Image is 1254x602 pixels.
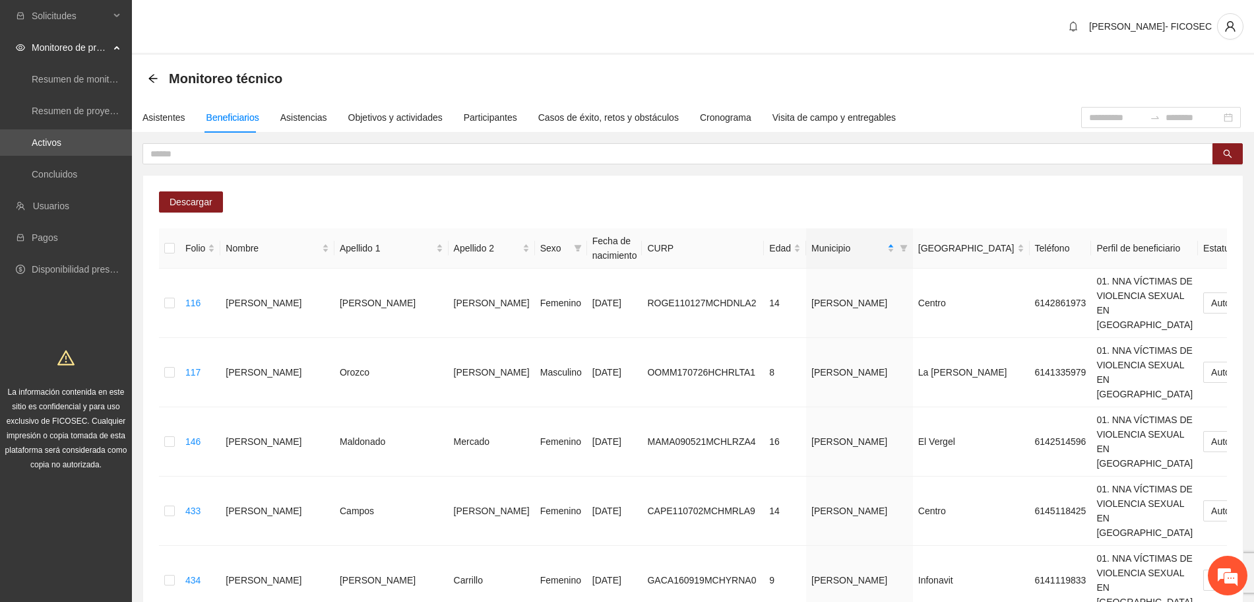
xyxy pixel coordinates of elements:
td: [PERSON_NAME] [334,269,449,338]
span: Apellido 1 [340,241,433,255]
td: [PERSON_NAME] [806,407,913,477]
a: 434 [185,575,201,585]
td: 16 [764,407,806,477]
td: 14 [764,477,806,546]
div: Beneficiarios [206,110,259,125]
th: CURP [642,228,764,269]
span: user [1218,20,1243,32]
span: inbox [16,11,25,20]
td: Mercado [449,407,535,477]
span: to [1150,112,1160,123]
td: [DATE] [587,477,643,546]
span: swap-right [1150,112,1160,123]
a: Disponibilidad presupuestal [32,264,144,275]
div: Objetivos y actividades [348,110,443,125]
div: Visita de campo y entregables [772,110,896,125]
td: [PERSON_NAME] [220,269,334,338]
td: Femenino [535,477,587,546]
td: Centro [913,269,1030,338]
span: search [1223,149,1232,160]
span: Monitoreo de proyectos [32,34,110,61]
td: Femenino [535,407,587,477]
span: Apellido 2 [454,241,520,255]
td: OOMM170726HCHRLTA1 [642,338,764,407]
span: Edad [769,241,791,255]
span: warning [57,349,75,366]
a: Concluidos [32,169,77,180]
td: [PERSON_NAME] [806,338,913,407]
td: [PERSON_NAME] [220,477,334,546]
td: CAPE110702MCHMRLA9 [642,477,764,546]
span: Nombre [226,241,319,255]
td: La [PERSON_NAME] [913,338,1030,407]
td: 14 [764,269,806,338]
td: Maldonado [334,407,449,477]
td: [DATE] [587,407,643,477]
td: El Vergel [913,407,1030,477]
span: Descargar [170,195,212,209]
td: 6142861973 [1030,269,1092,338]
th: Perfil de beneficiario [1091,228,1198,269]
span: Municipio [811,241,885,255]
span: La información contenida en este sitio es confidencial y para uso exclusivo de FICOSEC. Cualquier... [5,387,127,469]
td: [PERSON_NAME] [220,407,334,477]
td: [PERSON_NAME] [449,269,535,338]
td: [PERSON_NAME] [449,477,535,546]
span: filter [571,238,584,258]
td: Masculino [535,338,587,407]
td: 01. NNA VÍCTIMAS DE VIOLENCIA SEXUAL EN [GEOGRAPHIC_DATA] [1091,338,1198,407]
td: 6142514596 [1030,407,1092,477]
a: 116 [185,298,201,308]
td: 01. NNA VÍCTIMAS DE VIOLENCIA SEXUAL EN [GEOGRAPHIC_DATA] [1091,477,1198,546]
span: Sexo [540,241,569,255]
a: Resumen de proyectos aprobados [32,106,173,116]
td: [DATE] [587,338,643,407]
td: [PERSON_NAME] [806,269,913,338]
span: Folio [185,241,205,255]
td: [DATE] [587,269,643,338]
td: 8 [764,338,806,407]
th: Teléfono [1030,228,1092,269]
th: Nombre [220,228,334,269]
button: search [1212,143,1243,164]
span: filter [574,244,582,252]
td: [PERSON_NAME] [220,338,334,407]
td: [PERSON_NAME] [806,477,913,546]
span: eye [16,43,25,52]
td: MAMA090521MCHLRZA4 [642,407,764,477]
th: Edad [764,228,806,269]
div: Asistencias [280,110,327,125]
a: Resumen de monitoreo [32,74,128,84]
td: Orozco [334,338,449,407]
div: Cronograma [700,110,751,125]
td: 6141335979 [1030,338,1092,407]
span: filter [897,238,910,258]
td: [PERSON_NAME] [449,338,535,407]
a: Pagos [32,232,58,243]
button: Descargar [159,191,223,213]
span: [PERSON_NAME]- FICOSEC [1089,21,1212,32]
th: Folio [180,228,220,269]
a: Usuarios [33,201,69,211]
td: Femenino [535,269,587,338]
button: bell [1063,16,1084,37]
td: Campos [334,477,449,546]
td: 01. NNA VÍCTIMAS DE VIOLENCIA SEXUAL EN [GEOGRAPHIC_DATA] [1091,269,1198,338]
th: Colonia [913,228,1030,269]
a: Activos [32,137,61,148]
div: Participantes [464,110,517,125]
a: 117 [185,367,201,378]
td: ROGE110127MCHDNLA2 [642,269,764,338]
td: 01. NNA VÍCTIMAS DE VIOLENCIA SEXUAL EN [GEOGRAPHIC_DATA] [1091,407,1198,477]
td: Centro [913,477,1030,546]
th: Fecha de nacimiento [587,228,643,269]
div: Casos de éxito, retos y obstáculos [538,110,679,125]
span: [GEOGRAPHIC_DATA] [918,241,1015,255]
span: arrow-left [148,73,158,84]
th: Apellido 2 [449,228,535,269]
button: user [1217,13,1243,40]
span: Monitoreo técnico [169,68,282,89]
td: 6145118425 [1030,477,1092,546]
span: Solicitudes [32,3,110,29]
span: filter [900,244,908,252]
